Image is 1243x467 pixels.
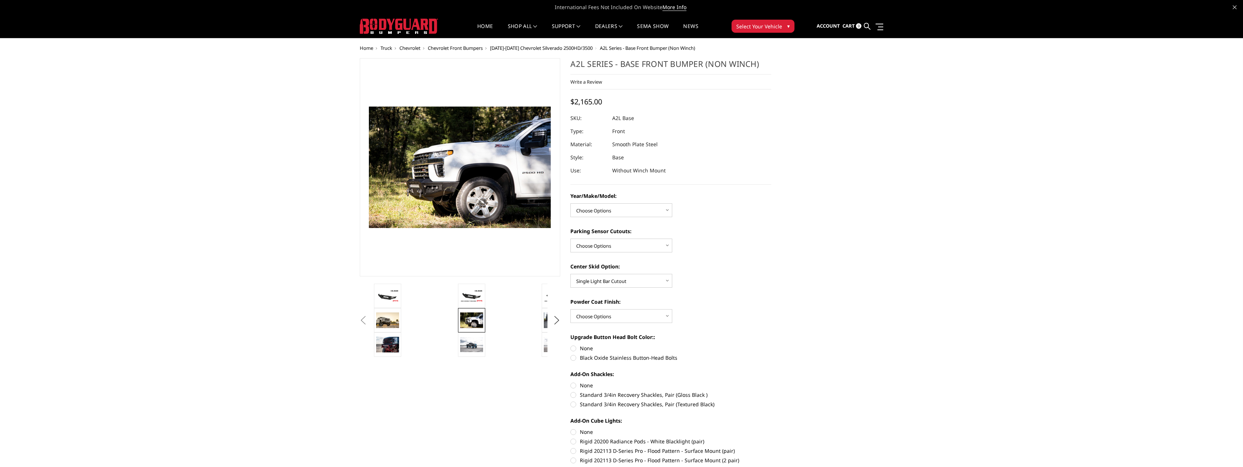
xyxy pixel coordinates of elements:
label: Center Skid Option: [570,263,771,270]
label: Upgrade Button Head Bolt Color:: [570,333,771,341]
a: Write a Review [570,79,602,85]
label: Powder Coat Finish: [570,298,771,306]
a: Chevrolet Front Bumpers [428,45,483,51]
a: News [683,24,698,38]
span: Select Your Vehicle [736,23,782,30]
label: Rigid 202113 D-Series Pro - Flood Pattern - Surface Mount (2 pair) [570,456,771,464]
a: Chevrolet [399,45,421,51]
button: Select Your Vehicle [732,20,794,33]
a: Dealers [595,24,623,38]
label: Rigid 20200 Radiance Pods - White Blacklight (pair) [570,438,771,445]
a: Cart 0 [842,16,861,36]
dt: Type: [570,125,607,138]
dd: Front [612,125,625,138]
dt: Use: [570,164,607,177]
label: Add-On Shackles: [570,370,771,378]
a: More Info [662,4,686,11]
dd: A2L Base [612,112,634,125]
img: A2L Series - Base Front Bumper (Non Winch) [460,337,483,352]
a: Home [477,24,493,38]
label: Parking Sensor Cutouts: [570,227,771,235]
button: Next [551,315,562,326]
img: A2L Series - Base Front Bumper (Non Winch) [544,290,567,302]
dt: Style: [570,151,607,164]
label: Add-On Cube Lights: [570,417,771,424]
img: A2L Series - Base Front Bumper (Non Winch) [544,337,567,352]
button: Previous [358,315,369,326]
dt: SKU: [570,112,607,125]
a: [DATE]-[DATE] Chevrolet Silverado 2500HD/3500 [490,45,593,51]
a: Support [552,24,581,38]
a: Home [360,45,373,51]
label: Rigid 202113 D-Series Pro - Flood Pattern - Surface Mount (pair) [570,447,771,455]
img: 2019 GMC 1500 [376,312,399,328]
img: A2L Series - Base Front Bumper (Non Winch) [376,337,399,352]
a: shop all [508,24,537,38]
img: A2L Series - Base Front Bumper (Non Winch) [376,290,399,302]
span: Account [817,23,840,29]
img: 2020 RAM HD - Available in single light bar configuration only [544,312,567,328]
label: Standard 3/4in Recovery Shackles, Pair (Textured Black) [570,400,771,408]
dd: Without Winch Mount [612,164,666,177]
label: None [570,382,771,389]
span: 0 [856,23,861,29]
img: BODYGUARD BUMPERS [360,19,438,34]
dt: Material: [570,138,607,151]
a: Account [817,16,840,36]
dd: Smooth Plate Steel [612,138,658,151]
a: Truck [381,45,392,51]
dd: Base [612,151,624,164]
label: Year/Make/Model: [570,192,771,200]
a: SEMA Show [637,24,669,38]
img: A2L Series - Base Front Bumper (Non Winch) [460,290,483,302]
span: ▾ [787,22,790,30]
label: None [570,344,771,352]
a: A2L Series - Base Front Bumper (Non Winch) [360,58,561,276]
span: Cart [842,23,855,29]
span: $2,165.00 [570,97,602,107]
span: A2L Series - Base Front Bumper (Non Winch) [600,45,695,51]
h1: A2L Series - Base Front Bumper (Non Winch) [570,58,771,75]
label: None [570,428,771,436]
img: 2020 Chevrolet HD - Compatible with block heater connection [460,312,483,328]
label: Black Oxide Stainless Button-Head Bolts [570,354,771,362]
label: Standard 3/4in Recovery Shackles, Pair (Gloss Black ) [570,391,771,399]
